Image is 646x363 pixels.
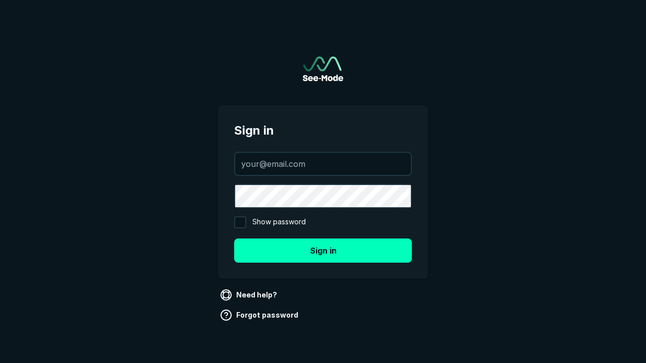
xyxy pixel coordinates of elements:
[303,56,343,81] img: See-Mode Logo
[303,56,343,81] a: Go to sign in
[252,216,306,228] span: Show password
[218,287,281,303] a: Need help?
[234,122,412,140] span: Sign in
[218,307,302,323] a: Forgot password
[234,238,412,263] button: Sign in
[235,153,411,175] input: your@email.com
